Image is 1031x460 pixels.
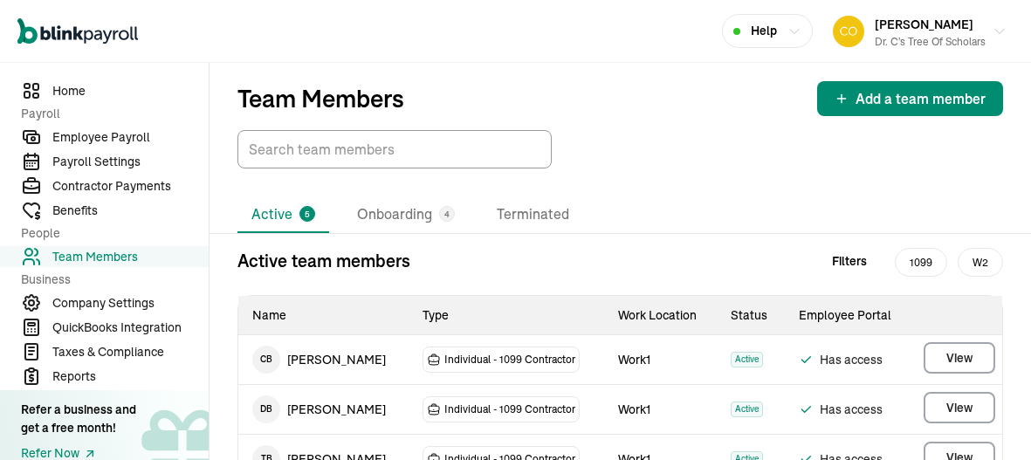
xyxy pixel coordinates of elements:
span: Has access [799,349,898,370]
span: Work1 [618,352,650,367]
span: View [946,349,973,367]
span: Employee Payroll [52,128,209,147]
span: Active [731,352,763,367]
td: [PERSON_NAME] [238,385,409,434]
input: TextInput [237,130,552,168]
span: Business [21,271,198,289]
span: Employee Portal [799,307,891,323]
span: Company Settings [52,294,209,312]
p: Active team members [237,248,410,274]
nav: Global [17,6,138,57]
span: 1099 [895,248,947,277]
span: W2 [958,248,1003,277]
th: Work Location [604,296,717,335]
iframe: Chat Widget [944,376,1031,460]
span: C B [252,346,280,374]
li: Onboarding [343,196,469,233]
span: QuickBooks Integration [52,319,209,337]
p: Team Members [237,85,404,113]
div: Refer a business and get a free month! [21,401,136,437]
span: Filters [832,252,867,271]
span: Payroll Settings [52,153,209,171]
th: Status [717,296,785,335]
button: View [924,342,995,374]
span: Contractor Payments [52,177,209,196]
span: Help [751,22,777,40]
span: 5 [305,208,310,221]
span: Taxes & Compliance [52,343,209,361]
li: Active [237,196,329,233]
span: People [21,224,198,243]
th: Type [409,296,604,335]
span: [PERSON_NAME] [875,17,973,32]
span: Individual - 1099 Contractor [444,351,575,368]
button: View [924,392,995,423]
button: Add a team member [817,81,1003,116]
span: D B [252,395,280,423]
span: 4 [444,208,450,221]
th: Name [238,296,409,335]
li: Terminated [483,196,583,233]
span: Benefits [52,202,209,220]
span: Individual - 1099 Contractor [444,401,575,418]
button: [PERSON_NAME]Dr. C's Tree of Scholars [826,10,1014,53]
div: Dr. C's Tree of Scholars [875,34,986,50]
span: Payroll [21,105,198,123]
span: Active [731,402,763,417]
span: Reports [52,367,209,386]
button: Help [722,14,813,48]
span: Add a team member [856,88,986,109]
span: Has access [799,399,898,420]
td: [PERSON_NAME] [238,335,409,384]
span: Team Members [52,248,209,266]
span: Work1 [618,402,650,417]
span: Home [52,82,209,100]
